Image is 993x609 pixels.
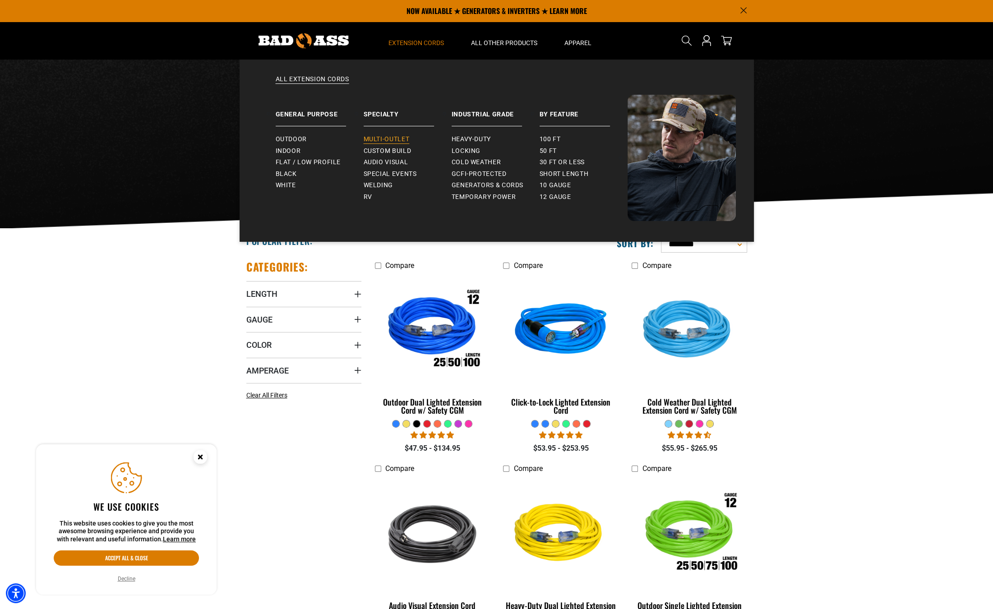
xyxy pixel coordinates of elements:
h2: We use cookies [54,501,199,512]
a: Clear All Filters [246,391,291,400]
span: Compare [513,261,542,270]
span: Color [246,340,272,350]
a: Open this option [699,22,714,60]
span: Flat / Low Profile [276,158,341,166]
div: Accessibility Menu [6,583,26,603]
button: Decline [115,574,138,583]
summary: Gauge [246,307,361,332]
img: blue [504,279,618,383]
span: Heavy-Duty [452,135,491,143]
button: Close this option [184,444,217,472]
a: RV [364,191,452,203]
a: Temporary Power [452,191,540,203]
span: Compare [642,261,671,270]
span: Amperage [246,365,289,376]
span: Black [276,170,297,178]
span: Custom Build [364,147,411,155]
a: GCFI-Protected [452,168,540,180]
a: 100 ft [540,134,628,145]
summary: All Other Products [457,22,551,60]
span: Special Events [364,170,417,178]
img: Outdoor Dual Lighted Extension Cord w/ Safety CGM [375,279,489,383]
span: 100 ft [540,135,561,143]
button: Accept all & close [54,550,199,566]
summary: Search [679,33,694,48]
span: Multi-Outlet [364,135,410,143]
a: Indoor [276,145,364,157]
summary: Length [246,281,361,306]
a: Outdoor Dual Lighted Extension Cord w/ Safety CGM Outdoor Dual Lighted Extension Cord w/ Safety CGM [375,274,490,420]
span: RV [364,193,372,201]
a: Black [276,168,364,180]
a: White [276,180,364,191]
span: Temporary Power [452,193,516,201]
span: 4.81 stars [411,431,454,439]
summary: Extension Cords [375,22,457,60]
span: Compare [385,464,414,473]
a: Short Length [540,168,628,180]
a: cart [719,35,734,46]
a: Custom Build [364,145,452,157]
a: Multi-Outlet [364,134,452,145]
a: Audio Visual [364,157,452,168]
span: 50 ft [540,147,557,155]
span: Compare [513,464,542,473]
h2: Popular Filter: [246,235,313,247]
div: $47.95 - $134.95 [375,443,490,454]
a: Heavy-Duty [452,134,540,145]
a: All Extension Cords [258,75,736,95]
a: blue Click-to-Lock Lighted Extension Cord [503,274,618,420]
span: 4.62 stars [668,431,711,439]
summary: Amperage [246,358,361,383]
a: Light Blue Cold Weather Dual Lighted Extension Cord w/ Safety CGM [632,274,747,420]
span: Compare [385,261,414,270]
span: Short Length [540,170,589,178]
span: White [276,181,296,189]
img: yellow [504,482,618,586]
span: Locking [452,147,480,155]
summary: Apparel [551,22,605,60]
p: This website uses cookies to give you the most awesome browsing experience and provide you with r... [54,520,199,544]
a: General Purpose [276,95,364,126]
span: Indoor [276,147,301,155]
a: Industrial Grade [452,95,540,126]
div: Cold Weather Dual Lighted Extension Cord w/ Safety CGM [632,398,747,414]
summary: Color [246,332,361,357]
a: Outdoor [276,134,364,145]
a: Flat / Low Profile [276,157,364,168]
span: GCFI-Protected [452,170,507,178]
aside: Cookie Consent [36,444,217,595]
img: Outdoor Single Lighted Extension Cord [633,482,746,586]
span: Cold Weather [452,158,501,166]
span: All Other Products [471,39,537,47]
div: $53.95 - $253.95 [503,443,618,454]
a: 10 gauge [540,180,628,191]
span: 30 ft or less [540,158,585,166]
div: $55.95 - $265.95 [632,443,747,454]
a: Specialty [364,95,452,126]
a: Special Events [364,168,452,180]
span: 12 gauge [540,193,571,201]
h2: Categories: [246,260,309,274]
span: Extension Cords [388,39,444,47]
span: 10 gauge [540,181,571,189]
a: Generators & Cords [452,180,540,191]
span: Compare [642,464,671,473]
span: Outdoor [276,135,307,143]
a: 12 gauge [540,191,628,203]
a: Locking [452,145,540,157]
span: Welding [364,181,393,189]
span: Generators & Cords [452,181,524,189]
span: Gauge [246,314,272,325]
a: This website uses cookies to give you the most awesome browsing experience and provide you with r... [163,535,196,543]
span: Clear All Filters [246,392,287,399]
a: Cold Weather [452,157,540,168]
a: 30 ft or less [540,157,628,168]
img: Bad Ass Extension Cords [259,33,349,48]
img: Light Blue [633,279,746,383]
a: 50 ft [540,145,628,157]
span: Length [246,289,277,299]
div: Outdoor Dual Lighted Extension Cord w/ Safety CGM [375,398,490,414]
label: Sort by: [617,237,654,249]
div: Click-to-Lock Lighted Extension Cord [503,398,618,414]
